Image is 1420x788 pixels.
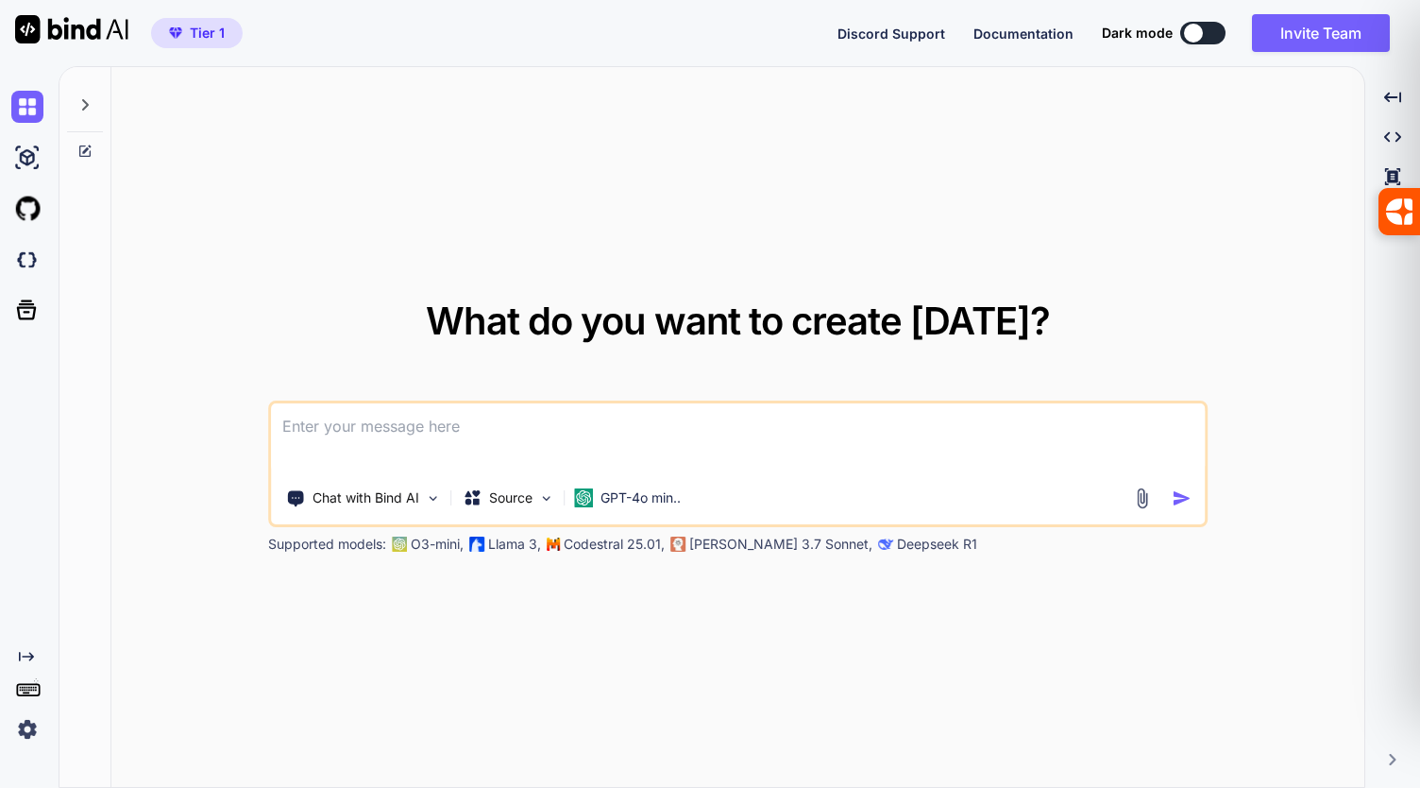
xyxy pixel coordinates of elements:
span: Dark mode [1102,24,1173,43]
img: Pick Tools [425,490,441,506]
p: Codestral 25.01, [564,535,665,554]
button: Discord Support [837,24,945,43]
img: claude [670,537,685,552]
span: Tier 1 [190,24,225,43]
span: Discord Support [837,26,945,42]
img: icon [1173,488,1192,508]
p: GPT-4o min.. [600,488,681,507]
p: Supported models: [268,535,386,554]
img: settings [11,713,43,745]
img: darkCloudIdeIcon [11,244,43,276]
span: What do you want to create [DATE]? [426,298,1050,344]
p: Source [489,488,532,507]
img: Llama2 [469,537,484,552]
img: premium [169,27,182,39]
p: Deepseek R1 [897,535,977,554]
img: GPT-4 [392,537,407,552]
img: Bind AI [15,15,128,43]
img: githubLight [11,193,43,225]
img: attachment [1132,488,1154,509]
img: claude [878,537,893,552]
img: Mistral-AI [547,538,560,551]
p: Llama 3, [488,535,541,554]
img: Pick Models [538,490,554,506]
button: Invite Team [1252,14,1390,52]
img: chat [11,91,43,123]
img: ai-studio [11,142,43,174]
button: premiumTier 1 [151,18,243,48]
button: Documentation [973,24,1073,43]
span: Documentation [973,26,1073,42]
p: [PERSON_NAME] 3.7 Sonnet, [689,535,872,554]
p: Chat with Bind AI [313,488,419,507]
p: O3-mini, [411,535,464,554]
img: GPT-4o mini [574,488,593,507]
